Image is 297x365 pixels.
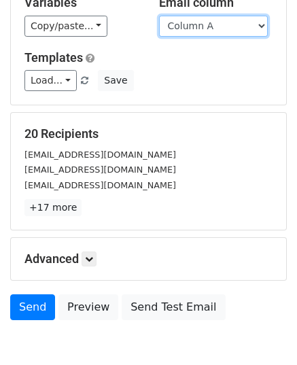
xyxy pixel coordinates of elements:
h5: 20 Recipients [24,126,273,141]
small: [EMAIL_ADDRESS][DOMAIN_NAME] [24,164,176,175]
small: [EMAIL_ADDRESS][DOMAIN_NAME] [24,180,176,190]
a: Templates [24,50,83,65]
a: Send Test Email [122,294,225,320]
a: Send [10,294,55,320]
small: [EMAIL_ADDRESS][DOMAIN_NAME] [24,150,176,160]
a: Load... [24,70,77,91]
iframe: Chat Widget [229,300,297,365]
a: Preview [58,294,118,320]
button: Save [98,70,133,91]
a: +17 more [24,199,82,216]
h5: Advanced [24,251,273,266]
a: Copy/paste... [24,16,107,37]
